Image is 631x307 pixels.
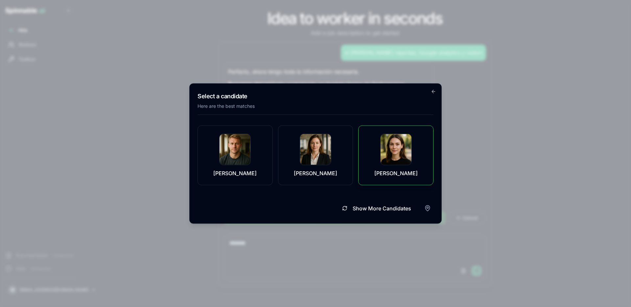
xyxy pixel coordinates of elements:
[334,201,419,216] button: Show More Candidates
[213,169,257,177] p: [PERSON_NAME]
[422,202,433,214] button: Filter by region
[198,103,433,109] p: Here are the best matches
[374,169,418,177] p: [PERSON_NAME]
[381,134,411,165] img: Ruth Koch
[300,134,331,165] img: Daria Lee
[294,169,337,177] p: [PERSON_NAME]
[198,92,433,101] h2: Select a candidate
[220,134,250,165] img: Casey Ueda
